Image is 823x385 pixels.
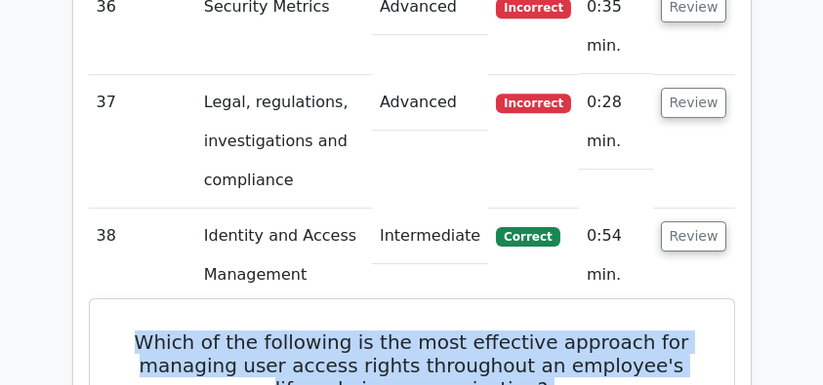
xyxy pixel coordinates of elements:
td: 38 [89,209,196,303]
span: Incorrect [496,94,571,113]
button: Review [661,221,727,251]
td: Legal, regulations, investigations and compliance [196,75,372,209]
td: Intermediate [372,209,488,264]
td: Identity and Access Management [196,209,372,303]
td: 37 [89,75,196,209]
span: Correct [496,227,559,247]
td: 0:28 min. [579,75,653,170]
td: Advanced [372,75,488,131]
button: Review [661,88,727,118]
td: 0:54 min. [579,209,653,303]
